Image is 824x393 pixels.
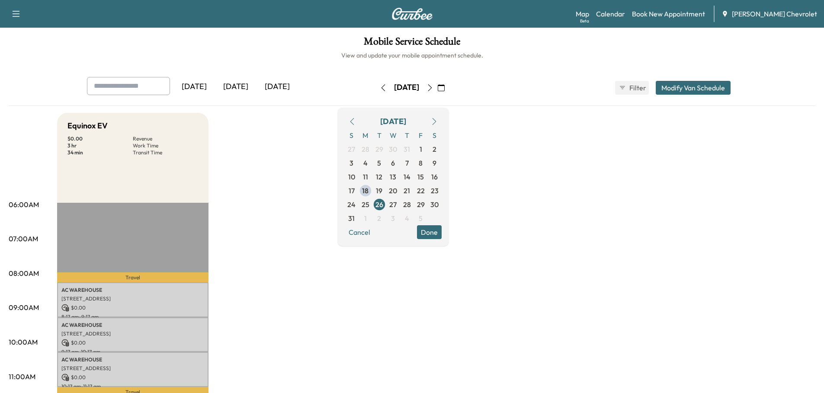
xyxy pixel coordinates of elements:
[9,36,815,51] h1: Mobile Service Schedule
[419,158,423,168] span: 8
[61,304,204,312] p: $ 0.00
[431,172,438,182] span: 16
[173,77,215,97] div: [DATE]
[656,81,731,95] button: Modify Van Schedule
[348,144,355,154] span: 27
[348,172,355,182] span: 10
[390,172,396,182] span: 13
[391,158,395,168] span: 6
[256,77,298,97] div: [DATE]
[389,144,397,154] span: 30
[405,213,409,224] span: 4
[9,233,38,244] p: 07:00AM
[389,185,397,196] span: 20
[433,144,436,154] span: 2
[61,348,204,355] p: 9:17 am - 10:17 am
[404,185,410,196] span: 21
[9,337,38,347] p: 10:00AM
[67,135,133,142] p: $ 0.00
[362,144,369,154] span: 28
[404,172,410,182] span: 14
[57,272,208,282] p: Travel
[405,158,409,168] span: 7
[9,268,39,278] p: 08:00AM
[61,339,204,347] p: $ 0.00
[430,199,439,210] span: 30
[61,313,204,320] p: 8:17 am - 9:17 am
[417,225,442,239] button: Done
[380,115,406,128] div: [DATE]
[431,185,439,196] span: 23
[375,199,383,210] span: 26
[215,77,256,97] div: [DATE]
[389,199,397,210] span: 27
[375,144,383,154] span: 29
[9,371,35,382] p: 11:00AM
[433,158,436,168] span: 9
[615,81,649,95] button: Filter
[391,8,433,20] img: Curbee Logo
[364,213,367,224] span: 1
[61,383,204,390] p: 10:17 am - 11:17 am
[629,83,645,93] span: Filter
[61,356,204,363] p: AC WAREHOUSE
[417,199,425,210] span: 29
[580,18,589,24] div: Beta
[576,9,589,19] a: MapBeta
[61,374,204,381] p: $ 0.00
[632,9,705,19] a: Book New Appointment
[345,225,374,239] button: Cancel
[596,9,625,19] a: Calendar
[376,172,382,182] span: 12
[377,213,381,224] span: 2
[376,185,382,196] span: 19
[9,51,815,60] h6: View and update your mobile appointment schedule.
[363,158,368,168] span: 4
[61,365,204,372] p: [STREET_ADDRESS]
[61,322,204,329] p: AC WAREHOUSE
[400,128,414,142] span: T
[386,128,400,142] span: W
[67,142,133,149] p: 3 hr
[61,330,204,337] p: [STREET_ADDRESS]
[420,144,422,154] span: 1
[363,172,368,182] span: 11
[732,9,817,19] span: [PERSON_NAME] Chevrolet
[9,302,39,313] p: 09:00AM
[133,142,198,149] p: Work Time
[133,149,198,156] p: Transit Time
[349,158,353,168] span: 3
[419,213,423,224] span: 5
[362,199,369,210] span: 25
[67,149,133,156] p: 34 min
[372,128,386,142] span: T
[359,128,372,142] span: M
[133,135,198,142] p: Revenue
[9,199,39,210] p: 06:00AM
[347,199,356,210] span: 24
[348,213,355,224] span: 31
[414,128,428,142] span: F
[394,82,419,93] div: [DATE]
[61,287,204,294] p: AC WAREHOUSE
[417,172,424,182] span: 15
[404,144,410,154] span: 31
[349,185,355,196] span: 17
[345,128,359,142] span: S
[391,213,395,224] span: 3
[362,185,369,196] span: 18
[417,185,425,196] span: 22
[67,120,108,132] h5: Equinox EV
[403,199,411,210] span: 28
[61,295,204,302] p: [STREET_ADDRESS]
[428,128,442,142] span: S
[377,158,381,168] span: 5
